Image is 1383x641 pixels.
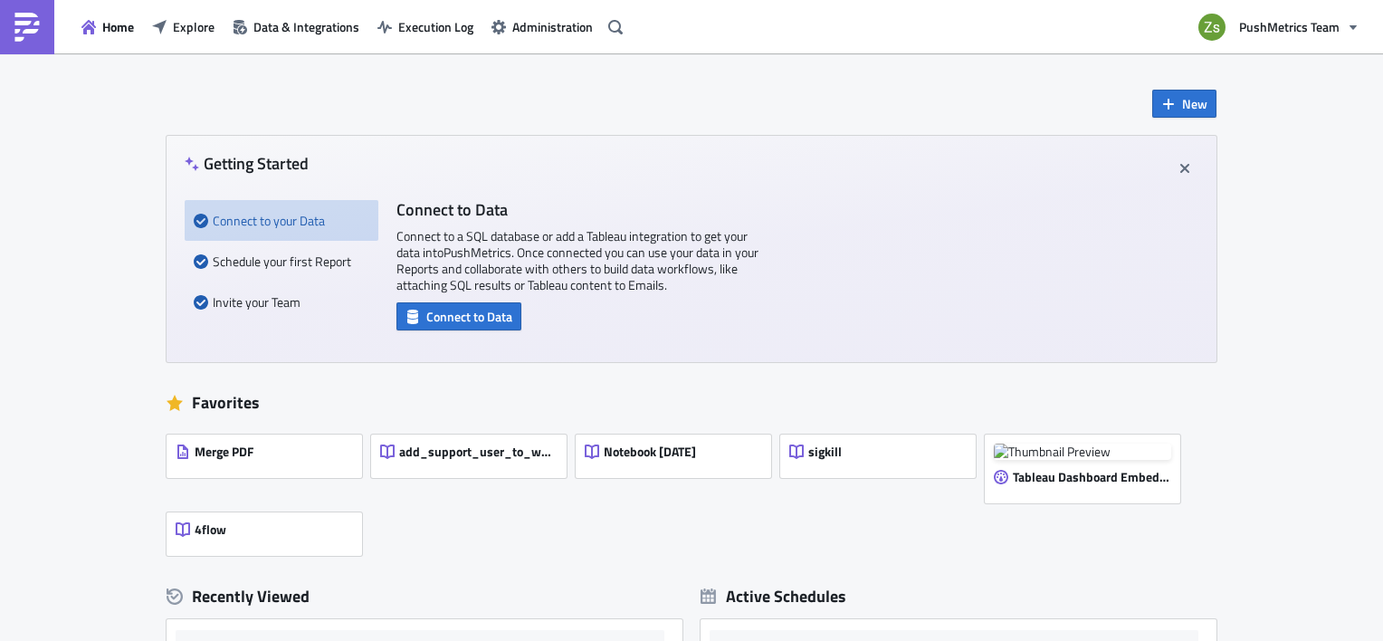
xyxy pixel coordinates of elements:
[194,282,369,322] div: Invite your Team
[398,17,473,36] span: Execution Log
[985,426,1189,503] a: Thumbnail PreviewTableau Dashboard Embed [DATE]
[253,17,359,36] span: Data & Integrations
[396,305,521,324] a: Connect to Data
[399,444,557,460] span: add_support_user_to_workspace
[396,200,758,219] h4: Connect to Data
[13,13,42,42] img: PushMetrics
[173,17,215,36] span: Explore
[167,583,682,610] div: Recently Viewed
[1187,7,1369,47] button: PushMetrics Team
[576,426,780,503] a: Notebook [DATE]
[1182,94,1207,113] span: New
[195,521,226,538] span: 4flow
[167,389,1216,416] div: Favorites
[396,302,521,330] button: Connect to Data
[194,200,369,241] div: Connect to your Data
[396,228,758,293] p: Connect to a SQL database or add a Tableau integration to get your data into PushMetrics . Once c...
[482,13,602,41] button: Administration
[1239,17,1340,36] span: PushMetrics Team
[72,13,143,41] button: Home
[194,241,369,282] div: Schedule your first Report
[808,444,842,460] span: sigkill
[195,444,253,460] span: Merge PDF
[224,13,368,41] button: Data & Integrations
[167,503,371,556] a: 4flow
[994,444,1171,460] img: Thumbnail Preview
[1013,469,1170,485] span: Tableau Dashboard Embed [DATE]
[512,17,593,36] span: Administration
[426,307,512,326] span: Connect to Data
[701,586,846,607] div: Active Schedules
[102,17,134,36] span: Home
[167,426,371,503] a: Merge PDF
[368,13,482,41] button: Execution Log
[185,154,309,173] h4: Getting Started
[1152,90,1216,118] button: New
[604,444,696,460] span: Notebook [DATE]
[1197,12,1227,43] img: Avatar
[780,426,985,503] a: sigkill
[143,13,224,41] button: Explore
[371,426,576,503] a: add_support_user_to_workspace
